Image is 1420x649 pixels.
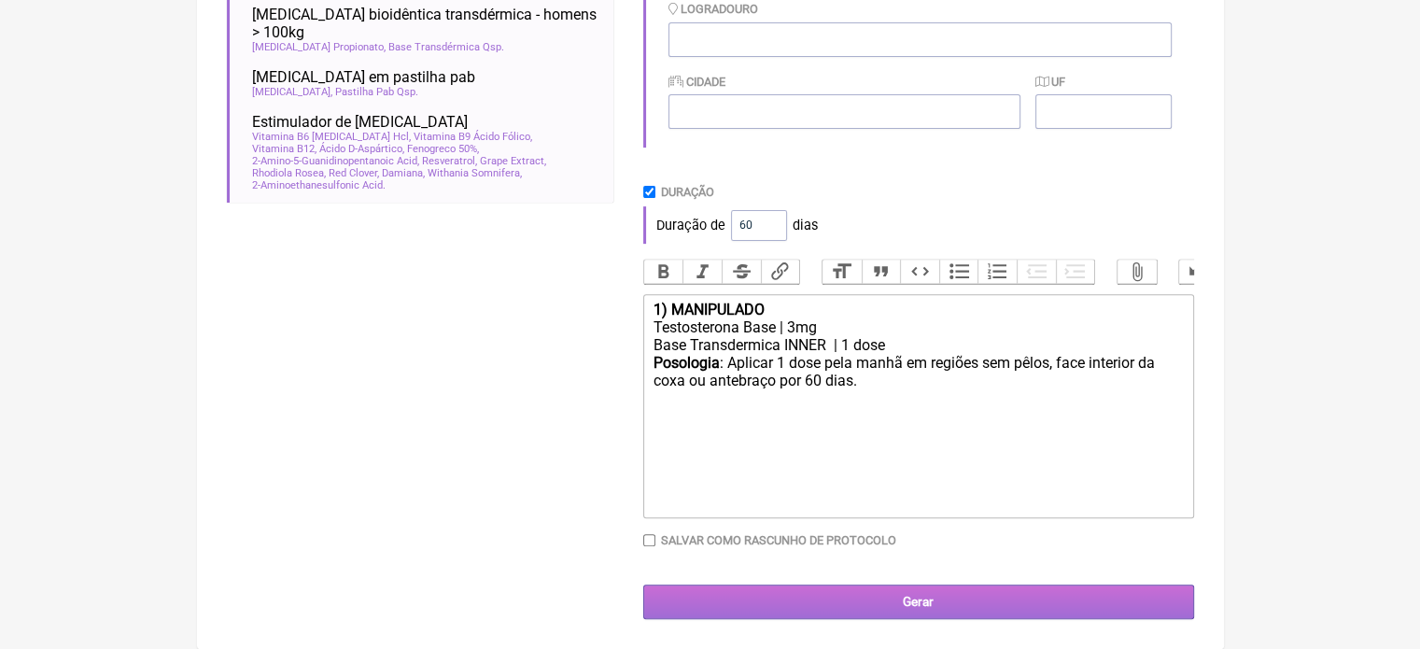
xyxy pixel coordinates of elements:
[335,86,418,98] span: Pastilha Pab Qsp
[407,143,479,155] span: Fenogreco 50%
[653,318,1183,336] div: Testosterona Base | 3mg
[661,185,714,199] label: Duração
[388,41,504,53] span: Base Transdérmica Qsp
[656,218,725,233] span: Duração de
[319,143,404,155] span: Ácido D-Aspártico
[653,336,1183,354] div: Base Transdermica INNER | 1 dose
[252,131,411,143] span: Vitamina B6 [MEDICAL_DATA] Hcl
[382,167,425,179] span: Damiana
[653,354,1183,407] div: : Aplicar 1 dose pela manhã em regiões sem pêlos, face interior da coxa ou antebraço por 60 dias.
[252,113,468,131] span: Estimulador de [MEDICAL_DATA]
[668,2,758,16] label: Logradouro
[252,155,419,167] span: 2-Amino-5-Guanidinopentanoic Acid
[422,155,477,167] span: Resveratrol
[252,167,326,179] span: Rhodiola Rosea
[252,179,386,191] span: 2-Aminoethanesulfonic Acid
[329,167,379,179] span: Red Clover
[480,155,546,167] span: Grape Extract
[1017,260,1056,284] button: Decrease Level
[653,354,719,372] strong: Posologia
[1056,260,1095,284] button: Increase Level
[643,585,1194,619] input: Gerar
[793,218,818,233] span: dias
[252,6,598,41] span: [MEDICAL_DATA] bioidêntica transdérmica - homens > 100kg
[1035,75,1065,89] label: UF
[661,533,896,547] label: Salvar como rascunho de Protocolo
[252,143,316,155] span: Vitamina B12
[939,260,978,284] button: Bullets
[414,131,532,143] span: Vitamina B9 Ácido Fólico
[1179,260,1218,284] button: Undo
[900,260,939,284] button: Code
[822,260,862,284] button: Heading
[862,260,901,284] button: Quote
[1118,260,1157,284] button: Attach Files
[252,68,475,86] span: [MEDICAL_DATA] em pastilha pab
[668,75,725,89] label: Cidade
[428,167,522,179] span: Withania Somnifera
[653,301,764,318] strong: 1) MANIPULADO
[682,260,722,284] button: Italic
[644,260,683,284] button: Bold
[977,260,1017,284] button: Numbers
[761,260,800,284] button: Link
[252,86,332,98] span: [MEDICAL_DATA]
[722,260,761,284] button: Strikethrough
[252,41,386,53] span: [MEDICAL_DATA] Propionato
